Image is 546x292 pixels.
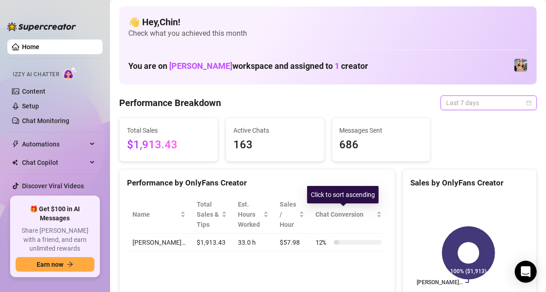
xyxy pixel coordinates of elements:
[12,140,19,148] span: thunderbolt
[67,261,73,268] span: arrow-right
[128,16,528,28] h4: 👋 Hey, Chin !
[169,61,232,71] span: [PERSON_NAME]
[128,61,368,71] h1: You are on workspace and assigned to creator
[127,177,387,189] div: Performance by OnlyFans Creator
[119,96,221,109] h4: Performance Breakdown
[238,199,261,230] div: Est. Hours Worked
[315,209,375,219] span: Chat Conversion
[127,125,210,135] span: Total Sales
[315,237,330,247] span: 12 %
[515,261,537,283] div: Open Intercom Messenger
[526,100,532,106] span: calendar
[37,261,63,268] span: Earn now
[132,209,178,219] span: Name
[410,177,529,189] div: Sales by OnlyFans Creator
[274,196,310,234] th: Sales / Hour
[63,67,77,80] img: AI Chatter
[22,43,39,51] a: Home
[340,136,423,154] span: 686
[232,234,274,252] td: 33.0 h
[22,102,39,110] a: Setup
[13,70,59,79] span: Izzy AI Chatter
[514,59,527,72] img: Veronica
[280,199,297,230] span: Sales / Hour
[127,234,191,252] td: [PERSON_NAME]…
[233,136,317,154] span: 163
[335,61,339,71] span: 1
[340,125,423,135] span: Messages Sent
[16,257,94,272] button: Earn nowarrow-right
[233,125,317,135] span: Active Chats
[127,196,191,234] th: Name
[22,137,87,152] span: Automations
[191,196,232,234] th: Total Sales & Tips
[417,280,463,286] text: [PERSON_NAME]…
[446,96,531,110] span: Last 7 days
[191,234,232,252] td: $1,913.43
[16,226,94,253] span: Share [PERSON_NAME] with a friend, and earn unlimited rewards
[22,117,69,124] a: Chat Monitoring
[127,136,210,154] span: $1,913.43
[128,28,528,39] span: Check what you achieved this month
[310,196,387,234] th: Chat Conversion
[197,199,220,230] span: Total Sales & Tips
[22,155,87,170] span: Chat Copilot
[274,234,310,252] td: $57.98
[7,22,76,31] img: logo-BBDzfeDw.svg
[16,205,94,223] span: 🎁 Get $100 in AI Messages
[22,88,45,95] a: Content
[12,159,18,166] img: Chat Copilot
[22,182,84,190] a: Discover Viral Videos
